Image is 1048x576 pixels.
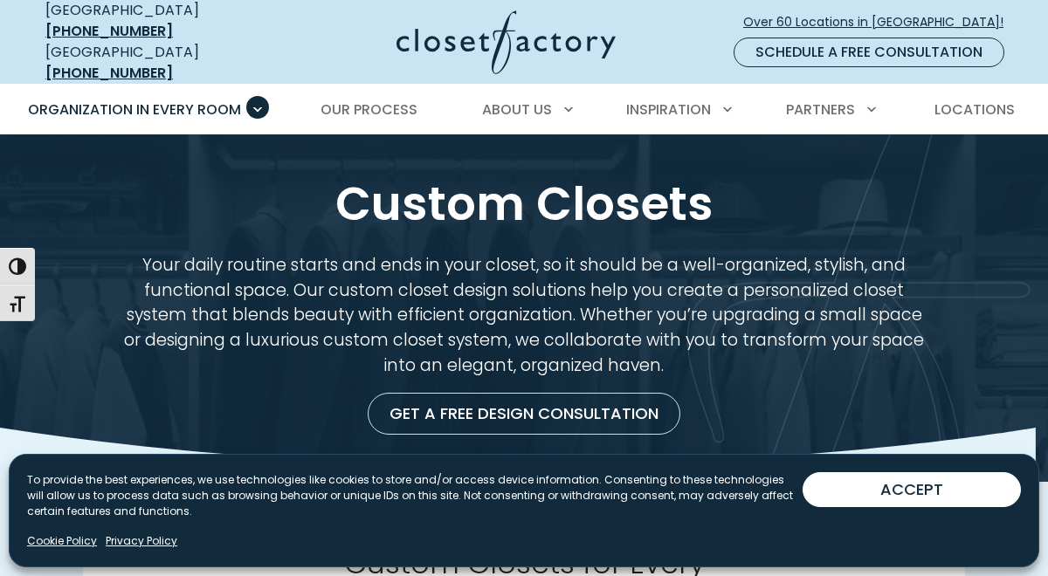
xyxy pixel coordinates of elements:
p: To provide the best experiences, we use technologies like cookies to store and/or access device i... [27,472,803,519]
nav: Primary Menu [16,86,1032,134]
img: Closet Factory Logo [396,10,616,74]
div: [GEOGRAPHIC_DATA] [45,42,259,84]
span: Locations [934,99,1015,120]
h1: Custom Closets [42,176,1006,232]
span: Inspiration [626,99,711,120]
span: Partners [786,99,855,120]
a: [PHONE_NUMBER] [45,63,173,83]
a: Cookie Policy [27,533,97,549]
span: Organization in Every Room [28,99,241,120]
a: Over 60 Locations in [GEOGRAPHIC_DATA]! [742,7,1018,38]
span: Our Process [321,99,417,120]
a: Privacy Policy [106,533,177,549]
p: Your daily routine starts and ends in your closet, so it should be a well-organized, stylish, and... [124,253,924,379]
a: [PHONE_NUMBER] [45,21,173,41]
button: ACCEPT [803,472,1021,507]
a: Get a Free Design Consultation [368,393,680,435]
span: Over 60 Locations in [GEOGRAPHIC_DATA]! [743,13,1017,31]
a: Schedule a Free Consultation [734,38,1004,67]
span: About Us [482,99,552,120]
